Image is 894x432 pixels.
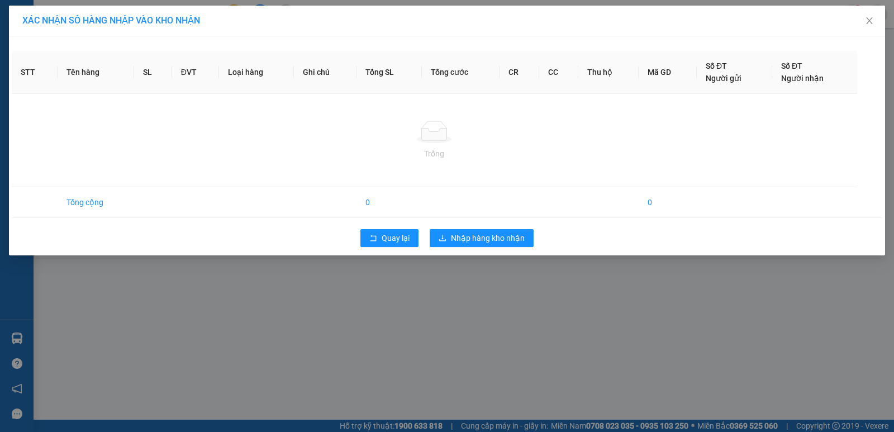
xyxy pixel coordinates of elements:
[865,16,874,25] span: close
[356,51,422,94] th: Tổng SL
[14,76,135,113] b: GỬI : VP Thiên [PERSON_NAME]
[58,187,135,218] td: Tổng cộng
[706,61,727,70] span: Số ĐT
[360,229,419,247] button: rollbackQuay lại
[854,6,885,37] button: Close
[539,51,578,94] th: CC
[439,234,446,243] span: download
[382,232,410,244] span: Quay lại
[134,51,172,94] th: SL
[172,51,220,94] th: ĐVT
[356,187,422,218] td: 0
[12,51,58,94] th: STT
[104,27,467,41] li: 271 - [PERSON_NAME] - [GEOGRAPHIC_DATA] - [GEOGRAPHIC_DATA]
[22,15,200,26] span: XÁC NHẬN SỐ HÀNG NHẬP VÀO KHO NHẬN
[639,187,697,218] td: 0
[430,229,534,247] button: downloadNhập hàng kho nhận
[781,74,824,83] span: Người nhận
[14,14,98,70] img: logo.jpg
[21,148,848,160] div: Trống
[639,51,697,94] th: Mã GD
[369,234,377,243] span: rollback
[500,51,539,94] th: CR
[422,51,500,94] th: Tổng cước
[451,232,525,244] span: Nhập hàng kho nhận
[706,74,741,83] span: Người gửi
[219,51,294,94] th: Loại hàng
[578,51,639,94] th: Thu hộ
[781,61,802,70] span: Số ĐT
[58,51,135,94] th: Tên hàng
[294,51,356,94] th: Ghi chú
